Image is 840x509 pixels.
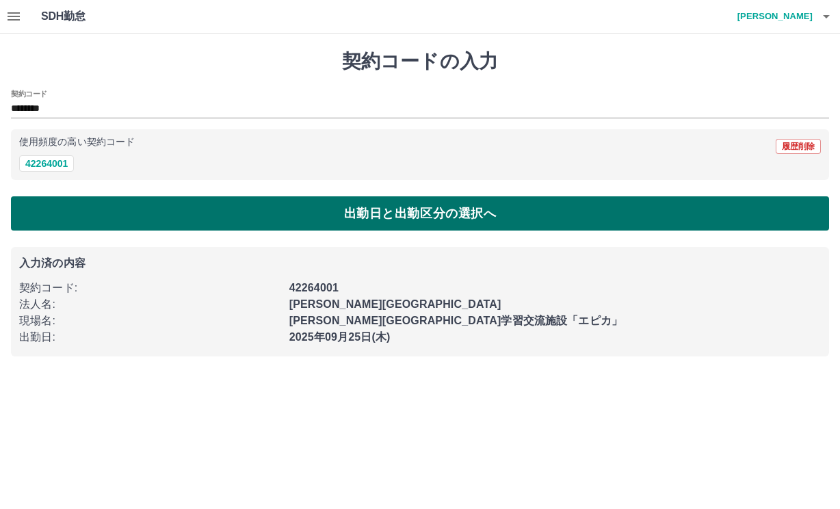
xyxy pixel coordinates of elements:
p: 法人名 : [19,296,281,313]
b: [PERSON_NAME][GEOGRAPHIC_DATA]学習交流施設「エピカ」 [289,315,622,326]
p: 現場名 : [19,313,281,329]
p: 使用頻度の高い契約コード [19,138,135,147]
h1: 契約コードの入力 [11,50,829,73]
b: [PERSON_NAME][GEOGRAPHIC_DATA] [289,298,501,310]
b: 2025年09月25日(木) [289,331,391,343]
button: 履歴削除 [776,139,821,154]
b: 42264001 [289,282,339,293]
button: 出勤日と出勤区分の選択へ [11,196,829,231]
p: 入力済の内容 [19,258,821,269]
p: 契約コード : [19,280,281,296]
h2: 契約コード [11,88,47,99]
p: 出勤日 : [19,329,281,345]
button: 42264001 [19,155,74,172]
